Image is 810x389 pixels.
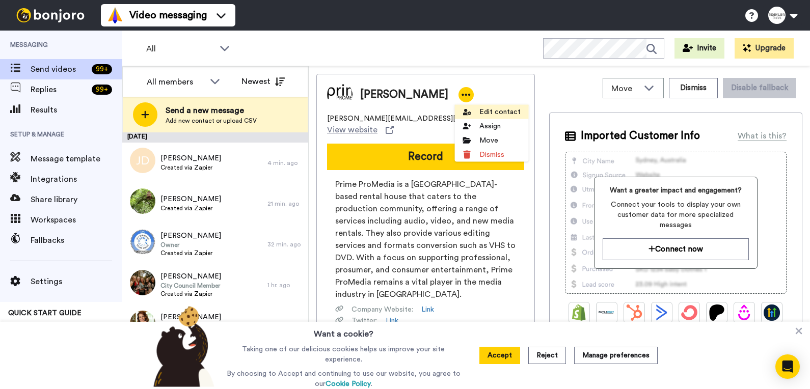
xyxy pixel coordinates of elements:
[681,304,697,321] img: ConvertKit
[31,173,122,185] span: Integrations
[709,304,725,321] img: Patreon
[160,194,221,204] span: [PERSON_NAME]
[166,104,257,117] span: Send a new message
[31,193,122,206] span: Share library
[455,148,529,162] li: Dismiss
[455,133,529,148] li: Move
[122,132,308,143] div: [DATE]
[479,347,520,364] button: Accept
[735,38,794,59] button: Upgrade
[267,159,303,167] div: 4 min. ago
[160,249,221,257] span: Created via Zapier
[326,380,371,387] a: Cookie Policy
[130,188,155,214] img: c7f9c2c0-1d74-4b04-b13d-1e54b7d08577.jpg
[738,130,787,142] div: What is this?
[31,214,122,226] span: Workspaces
[130,311,155,336] img: 3b4618c3-706d-4e61-9156-d45de4251fc7.jpg
[611,82,639,95] span: Move
[224,369,463,389] p: By choosing to Accept and continuing to use our website, you agree to our .
[31,104,122,116] span: Results
[327,144,524,170] button: Record
[31,275,122,288] span: Settings
[574,347,658,364] button: Manage preferences
[528,347,566,364] button: Reject
[147,76,205,88] div: All members
[581,128,700,144] span: Imported Customer Info
[386,316,398,326] a: Link
[92,85,112,95] div: 99 +
[764,304,780,321] img: GoHighLevel
[160,231,221,241] span: [PERSON_NAME]
[314,322,373,340] h3: Want a cookie?
[166,117,257,125] span: Add new contact or upload CSV
[146,43,214,55] span: All
[327,114,515,124] span: [PERSON_NAME][EMAIL_ADDRESS][DOMAIN_NAME]
[92,64,112,74] div: 99 +
[421,304,434,315] a: Link
[335,178,516,300] span: Prime ProMedia is a [GEOGRAPHIC_DATA]-based rental house that caters to the production community,...
[130,229,155,255] img: 23d9fe5b-31e5-4aa2-ac1f-c3479277b8aa.jpg
[160,290,221,298] span: Created via Zapier
[455,119,529,133] li: Assign
[669,78,718,98] button: Dismiss
[599,304,615,321] img: Ontraport
[327,124,377,136] span: View website
[107,7,123,23] img: vm-color.svg
[31,234,122,246] span: Fallbacks
[775,354,800,379] div: Open Intercom Messenger
[603,185,749,196] span: Want a greater impact and engagement?
[352,304,413,315] span: Company Website :
[31,84,88,96] span: Replies
[267,240,303,248] div: 32 min. ago
[224,344,463,365] p: Taking one of our delicious cookies helps us improve your site experience.
[160,271,221,282] span: [PERSON_NAME]
[571,304,587,321] img: Shopify
[455,105,529,119] li: Edit contact
[626,304,642,321] img: Hubspot
[130,270,155,295] img: 18c7c8b4-6951-4309-83a9-241bd385db2e.jpg
[130,148,155,173] img: jd.png
[129,8,207,22] span: Video messaging
[234,71,292,92] button: Newest
[736,304,752,321] img: Drip
[267,200,303,208] div: 21 min. ago
[327,82,353,107] img: Image of Sheryl v. Edwards
[160,204,221,212] span: Created via Zapier
[160,241,221,249] span: Owner
[12,8,89,22] img: bj-logo-header-white.svg
[360,87,448,102] span: [PERSON_NAME]
[160,163,221,172] span: Created via Zapier
[723,78,796,98] button: Disable fallback
[31,153,122,165] span: Message template
[144,305,220,387] img: bear-with-cookie.png
[327,124,394,136] a: View website
[160,153,221,163] span: [PERSON_NAME]
[352,316,377,326] span: Twitter :
[31,63,88,75] span: Send videos
[654,304,670,321] img: ActiveCampaign
[267,281,303,289] div: 1 hr. ago
[160,282,221,290] span: City Council Member
[603,238,749,260] button: Connect now
[8,310,82,317] span: QUICK START GUIDE
[603,200,749,230] span: Connect your tools to display your own customer data for more specialized messages
[674,38,724,59] button: Invite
